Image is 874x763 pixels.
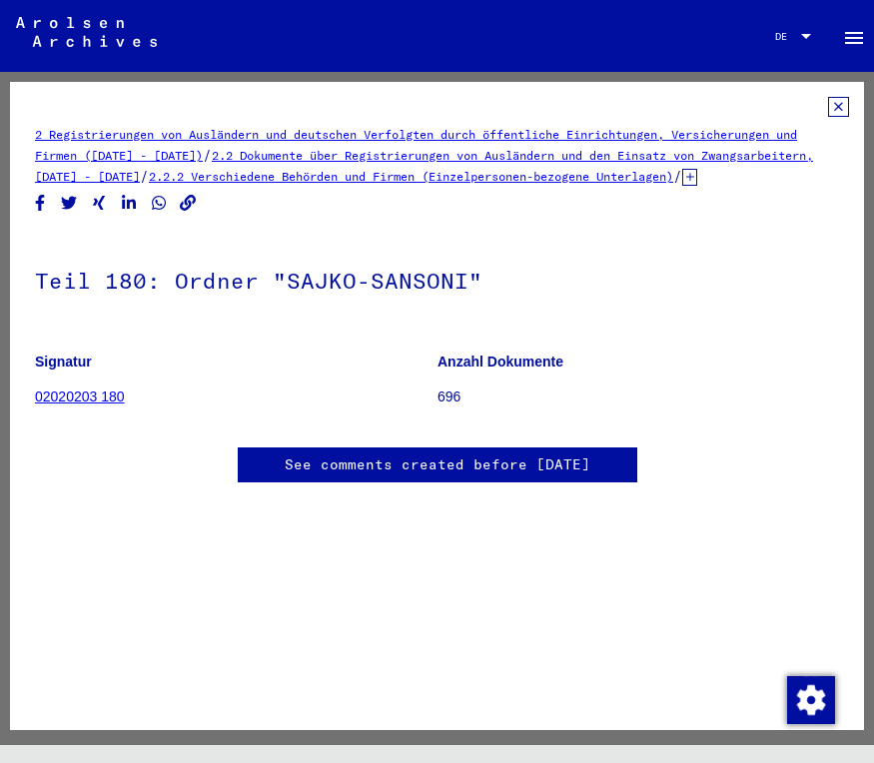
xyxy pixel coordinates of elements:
span: / [140,167,149,185]
h1: Teil 180: Ordner "SAJKO-SANSONI" [35,235,839,323]
button: Copy link [178,191,199,216]
span: / [673,167,682,185]
a: 2.2.2 Verschiedene Behörden und Firmen (Einzelpersonen-bezogene Unterlagen) [149,169,673,184]
a: 2 Registrierungen von Ausländern und deutschen Verfolgten durch öffentliche Einrichtungen, Versic... [35,127,797,163]
a: 2.2 Dokumente über Registrierungen von Ausländern und den Einsatz von Zwangsarbeitern, [DATE] - [... [35,148,813,184]
mat-icon: Side nav toggle icon [842,26,866,50]
button: Share on WhatsApp [149,191,170,216]
button: Share on Twitter [59,191,80,216]
a: 02020203 180 [35,388,125,404]
p: 696 [437,386,839,407]
b: Anzahl Dokumente [437,354,563,370]
a: See comments created before [DATE] [285,454,590,475]
button: Share on LinkedIn [119,191,140,216]
button: Share on Xing [89,191,110,216]
img: Arolsen_neg.svg [16,17,157,47]
span: / [203,146,212,164]
span: DE [775,31,797,42]
button: Toggle sidenav [834,16,874,56]
b: Signatur [35,354,92,370]
img: Zustimmung ändern [787,676,835,724]
button: Share on Facebook [30,191,51,216]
